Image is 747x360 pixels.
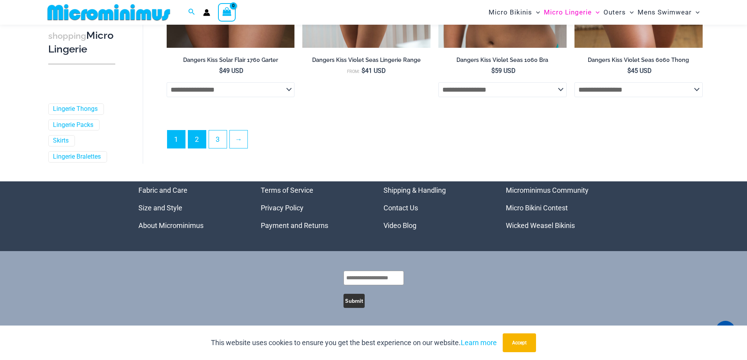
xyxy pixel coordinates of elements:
[261,181,364,234] nav: Menu
[362,67,365,74] span: $
[542,2,602,22] a: Micro LingerieMenu ToggleMenu Toggle
[438,56,567,64] h2: Dangers Kiss Violet Seas 1060 Bra
[138,204,182,212] a: Size and Style
[219,67,223,74] span: $
[506,186,589,194] a: Microminimus Community
[362,67,386,74] bdi: 41 USD
[261,186,313,194] a: Terms of Service
[506,204,568,212] a: Micro Bikini Contest
[167,130,185,148] span: Page 1
[602,2,636,22] a: OutersMenu ToggleMenu Toggle
[138,221,204,230] a: About Microminimus
[532,2,540,22] span: Menu Toggle
[636,2,702,22] a: Mens SwimwearMenu ToggleMenu Toggle
[383,186,446,194] a: Shipping & Handling
[503,333,536,352] button: Accept
[138,186,187,194] a: Fabric and Care
[383,181,487,234] aside: Footer Widget 3
[627,67,652,74] bdi: 45 USD
[261,204,304,212] a: Privacy Policy
[138,181,242,234] aside: Footer Widget 1
[211,337,497,349] p: This website uses cookies to ensure you get the best experience on our website.
[592,2,600,22] span: Menu Toggle
[218,3,236,21] a: View Shopping Cart, empty
[347,69,360,74] span: From:
[544,2,592,22] span: Micro Lingerie
[638,2,692,22] span: Mens Swimwear
[574,56,703,67] a: Dangers Kiss Violet Seas 6060 Thong
[627,67,631,74] span: $
[438,56,567,67] a: Dangers Kiss Violet Seas 1060 Bra
[383,221,416,230] a: Video Blog
[188,130,206,148] a: Page 2
[261,221,328,230] a: Payment and Returns
[167,56,295,67] a: Dangers Kiss Solar Flair 1760 Garter
[167,56,295,64] h2: Dangers Kiss Solar Flair 1760 Garter
[53,153,101,161] a: Lingerie Bralettes
[48,29,115,56] h3: Micro Lingerie
[53,105,98,113] a: Lingerie Thongs
[167,130,703,153] nav: Product Pagination
[203,9,210,16] a: Account icon link
[383,204,418,212] a: Contact Us
[261,181,364,234] aside: Footer Widget 2
[138,181,242,234] nav: Menu
[461,338,497,347] a: Learn more
[485,1,703,24] nav: Site Navigation
[491,67,495,74] span: $
[506,181,609,234] aside: Footer Widget 4
[53,137,69,145] a: Skirts
[489,2,532,22] span: Micro Bikinis
[383,181,487,234] nav: Menu
[230,130,247,148] a: →
[491,67,516,74] bdi: 59 USD
[302,56,431,67] a: Dangers Kiss Violet Seas Lingerie Range
[188,7,195,17] a: Search icon link
[506,181,609,234] nav: Menu
[487,2,542,22] a: Micro BikinisMenu ToggleMenu Toggle
[219,67,244,74] bdi: 49 USD
[626,2,634,22] span: Menu Toggle
[574,56,703,64] h2: Dangers Kiss Violet Seas 6060 Thong
[603,2,626,22] span: Outers
[53,121,93,129] a: Lingerie Packs
[692,2,700,22] span: Menu Toggle
[344,294,365,308] button: Submit
[506,221,575,230] a: Wicked Weasel Bikinis
[209,130,227,148] a: Page 3
[48,31,86,41] span: shopping
[44,4,173,21] img: MM SHOP LOGO FLAT
[302,56,431,64] h2: Dangers Kiss Violet Seas Lingerie Range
